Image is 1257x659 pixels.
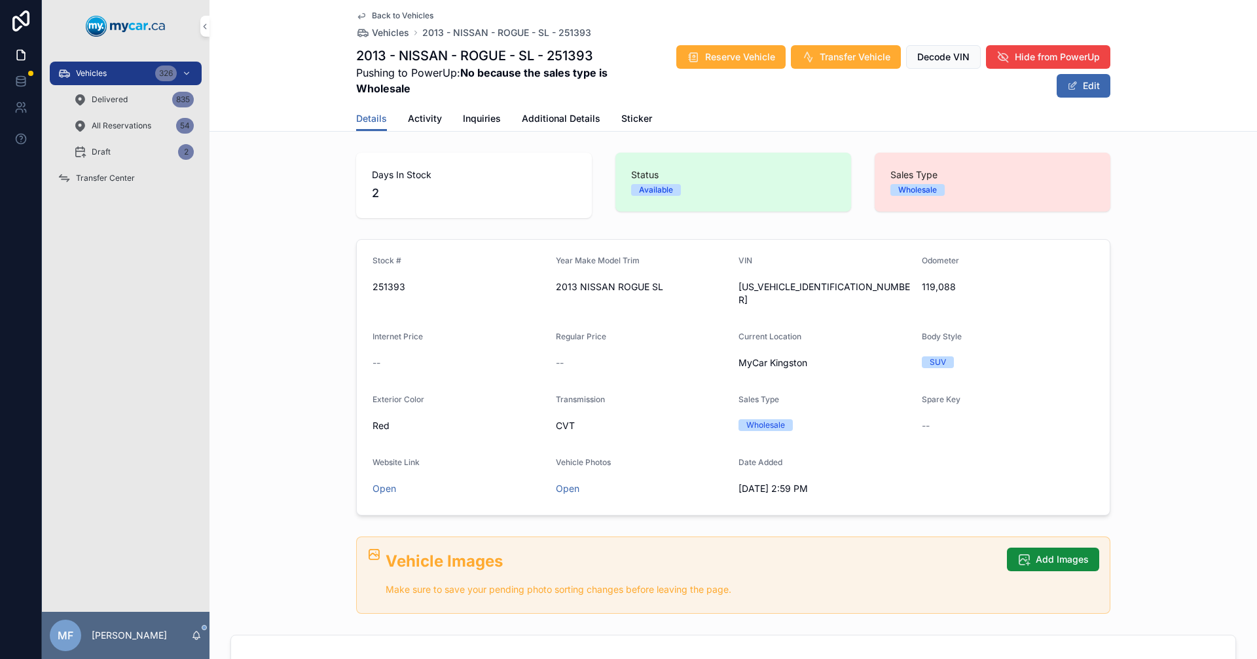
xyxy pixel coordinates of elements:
span: Year Make Model Trim [556,255,640,265]
a: Details [356,107,387,132]
span: Status [631,168,835,181]
a: Vehicles [356,26,409,39]
button: Decode VIN [906,45,981,69]
span: Details [356,112,387,125]
span: Delivered [92,94,128,105]
span: Odometer [922,255,959,265]
p: [PERSON_NAME] [92,629,167,642]
span: 2 [372,184,576,202]
span: Transfer Center [76,173,135,183]
a: Additional Details [522,107,600,133]
span: Decode VIN [917,50,970,64]
span: Hide from PowerUp [1015,50,1100,64]
span: Vehicle Photos [556,457,611,467]
span: Reserve Vehicle [705,50,775,64]
span: 119,088 [922,280,1095,293]
span: Vehicles [76,68,107,79]
span: Spare Key [922,394,960,404]
span: Body Style [922,331,962,341]
a: Delivered835 [65,88,202,111]
span: Vehicles [372,26,409,39]
span: [DATE] 2:59 PM [738,482,911,495]
span: Date Added [738,457,782,467]
span: All Reservations [92,121,151,131]
a: Back to Vehicles [356,10,433,21]
button: Edit [1057,74,1110,98]
span: Days In Stock [372,168,576,181]
button: Reserve Vehicle [676,45,786,69]
button: Hide from PowerUp [986,45,1110,69]
span: Activity [408,112,442,125]
img: App logo [86,16,166,37]
a: All Reservations54 [65,114,202,138]
a: Draft2 [65,140,202,164]
a: Open [556,483,579,494]
div: ## Vehicle Images Make sure to save your pending photo sorting changes before leaving the page. [386,550,996,597]
div: Wholesale [898,184,937,196]
div: scrollable content [42,52,209,207]
div: Wholesale [746,419,785,431]
span: Website Link [373,457,420,467]
p: Make sure to save your pending photo sorting changes before leaving the page. [386,582,996,597]
span: Sales Type [890,168,1095,181]
div: SUV [930,356,946,368]
button: Add Images [1007,548,1099,571]
span: 251393 [373,280,545,293]
a: Open [373,483,396,494]
button: Transfer Vehicle [791,45,901,69]
div: 54 [176,118,194,134]
h2: Vehicle Images [386,550,996,572]
span: Sales Type [738,394,779,404]
h1: 2013 - NISSAN - ROGUE - SL - 251393 [356,47,642,65]
span: -- [556,356,564,369]
a: Vehicles326 [50,62,202,85]
div: 326 [155,66,177,81]
span: Back to Vehicles [372,10,433,21]
a: Inquiries [463,107,501,133]
span: Regular Price [556,331,606,341]
span: Additional Details [522,112,600,125]
span: [US_VEHICLE_IDENTIFICATION_NUMBER] [738,280,911,307]
span: Red [373,419,390,432]
span: Current Location [738,331,801,341]
span: MF [58,628,73,643]
span: Stock # [373,255,401,265]
span: VIN [738,255,752,265]
span: Inquiries [463,112,501,125]
span: Pushing to PowerUp: [356,65,642,96]
span: Internet Price [373,331,423,341]
a: Transfer Center [50,166,202,190]
a: Activity [408,107,442,133]
span: Draft [92,147,111,157]
div: 835 [172,92,194,107]
a: 2013 - NISSAN - ROGUE - SL - 251393 [422,26,591,39]
span: Transfer Vehicle [820,50,890,64]
span: Add Images [1036,553,1089,566]
div: Available [639,184,673,196]
span: -- [922,419,930,432]
span: MyCar Kingston [738,356,807,369]
span: Sticker [621,112,652,125]
span: 2013 NISSAN ROGUE SL [556,280,729,293]
strong: No because the sales type is Wholesale [356,66,608,95]
div: 2 [178,144,194,160]
span: -- [373,356,380,369]
span: CVT [556,419,729,432]
span: Transmission [556,394,605,404]
span: Exterior Color [373,394,424,404]
a: Sticker [621,107,652,133]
